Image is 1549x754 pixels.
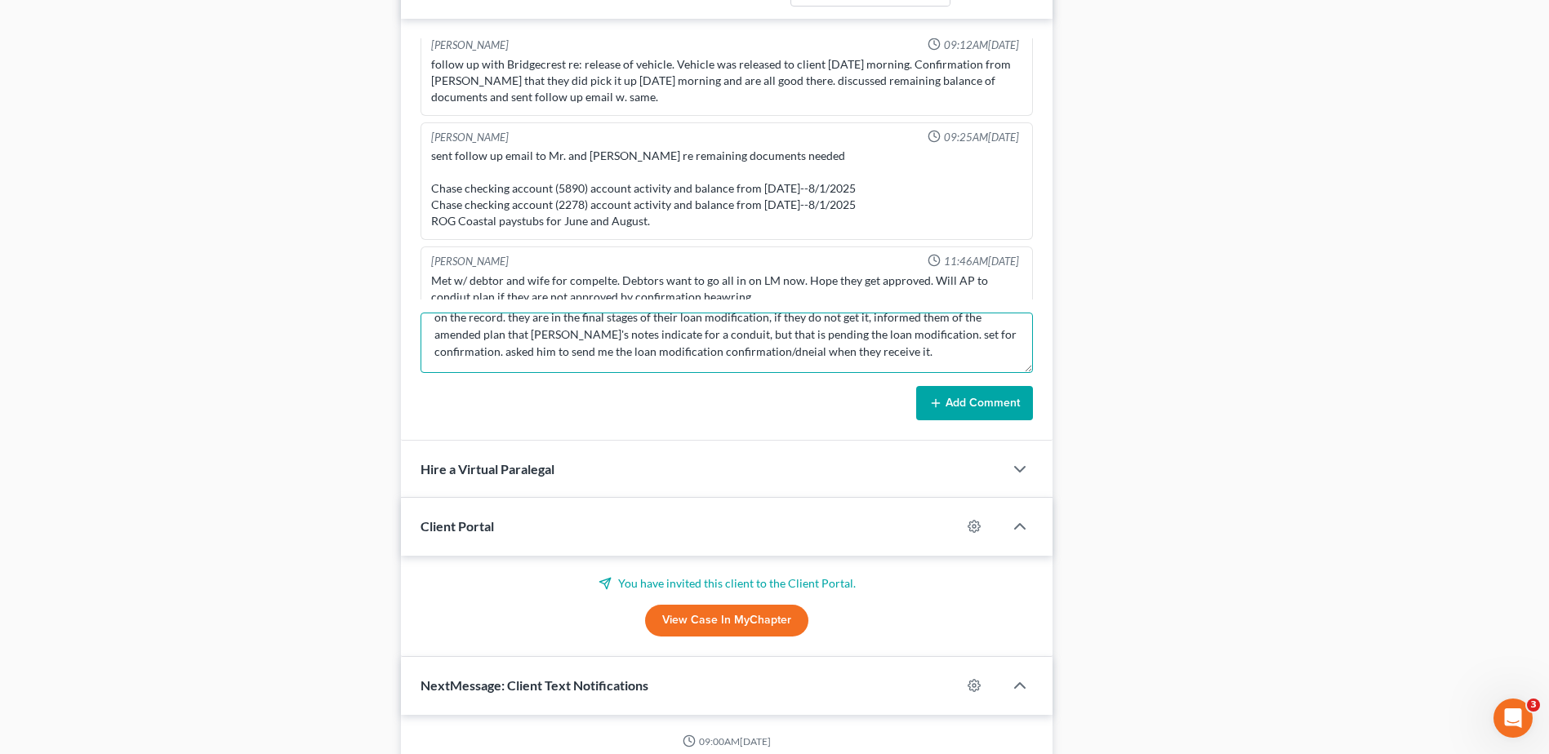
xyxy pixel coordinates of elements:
[431,38,509,53] div: [PERSON_NAME]
[431,56,1022,105] div: follow up with Bridgecrest re: release of vehicle. Vehicle was released to client [DATE] morning....
[421,677,648,693] span: NextMessage: Client Text Notifications
[944,254,1019,269] span: 11:46AM[DATE]
[431,273,1022,305] div: Met w/ debtor and wife for compelte. Debtors want to go all in on LM now. Hope they get approved....
[431,254,509,269] div: [PERSON_NAME]
[431,130,509,145] div: [PERSON_NAME]
[431,148,1022,229] div: sent follow up email to Mr. and [PERSON_NAME] re remaining documents needed Chase checking accoun...
[421,734,1033,748] div: 09:00AM[DATE]
[916,386,1033,420] button: Add Comment
[421,575,1033,592] p: You have invited this client to the Client Portal.
[944,38,1019,53] span: 09:12AM[DATE]
[1493,699,1533,738] iframe: Intercom live chat
[421,518,494,534] span: Client Portal
[645,605,808,637] a: View Case in MyChapter
[1527,699,1540,712] span: 3
[421,461,554,477] span: Hire a Virtual Paralegal
[944,130,1019,145] span: 09:25AM[DATE]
